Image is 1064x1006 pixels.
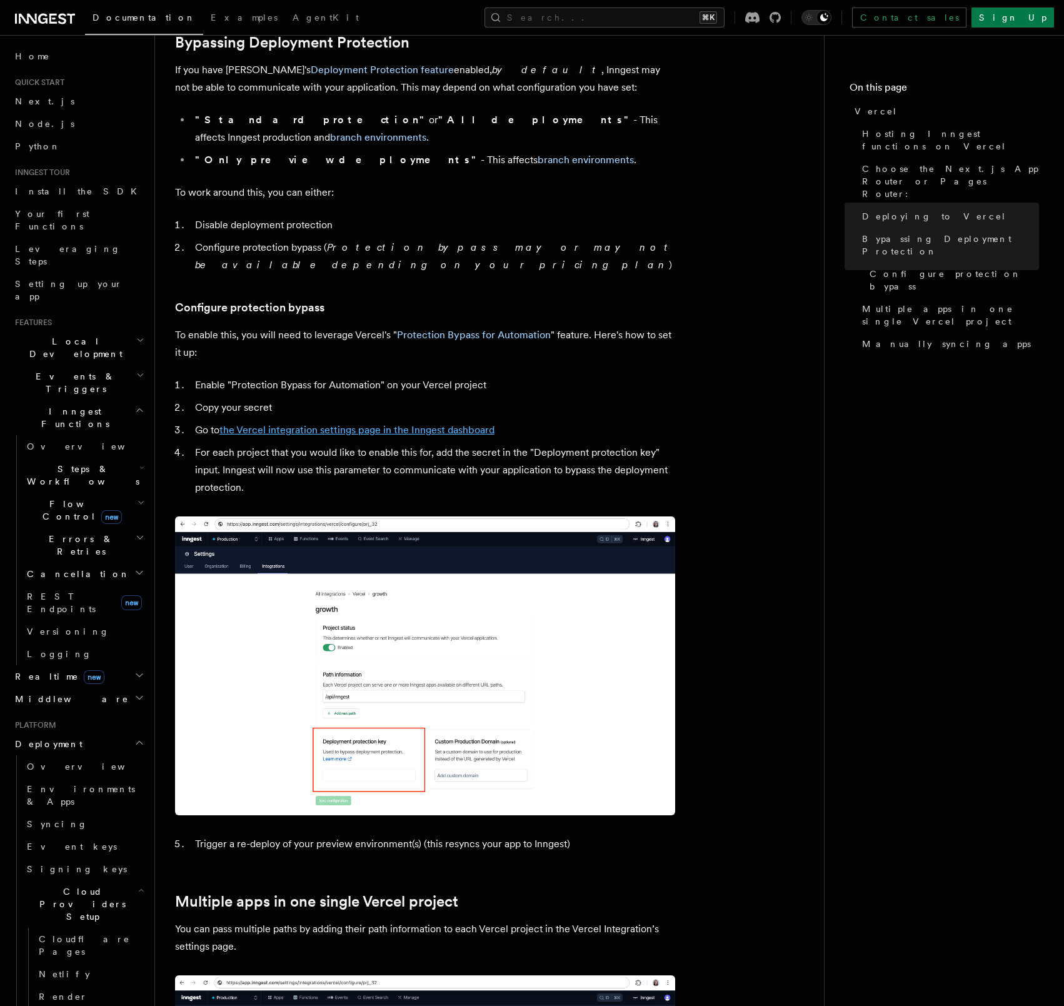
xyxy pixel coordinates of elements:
span: Middleware [10,693,129,705]
a: Node.js [10,113,147,135]
span: Next.js [15,96,74,106]
a: Manually syncing apps [857,333,1039,355]
button: Steps & Workflows [22,458,147,493]
li: - This affects . [191,151,675,169]
span: Your first Functions [15,209,89,231]
p: If you have [PERSON_NAME]'s enabled, , Inngest may not be able to communicate with your applicati... [175,61,675,96]
span: Documentation [93,13,196,23]
button: Cancellation [22,563,147,585]
span: Python [15,141,61,151]
p: To enable this, you will need to leverage Vercel's " " feature. Here's how to set it up: [175,326,675,361]
li: For each project that you would like to enable this for, add the secret in the "Deployment protec... [191,444,675,496]
button: Deployment [10,733,147,755]
a: Deployment Protection feature [311,64,454,76]
span: Versioning [27,626,109,636]
span: new [121,595,142,610]
a: Multiple apps in one single Vercel project [175,893,458,910]
img: A Vercel protection bypass secret added in the Inngest dashboard [175,516,675,815]
a: Netlify [34,963,147,985]
button: Cloud Providers Setup [22,880,147,928]
span: Netlify [39,969,90,979]
a: Bypassing Deployment Protection [857,228,1039,263]
p: To work around this, you can either: [175,184,675,201]
em: by default [492,64,601,76]
span: Cloud Providers Setup [22,885,138,923]
a: the Vercel integration settings page in the Inngest dashboard [219,424,494,436]
span: Events & Triggers [10,370,136,395]
a: Signing keys [22,858,147,880]
strong: "Only preview deployments" [195,154,481,166]
a: Versioning [22,620,147,643]
span: Cloudflare Pages [39,934,130,957]
a: Python [10,135,147,158]
span: Cancellation [22,568,130,580]
a: Examples [203,4,285,34]
a: Configure protection bypass [175,299,324,316]
a: branch environments [330,131,426,143]
button: Toggle dark mode [801,10,831,25]
span: Platform [10,720,56,730]
span: Setting up your app [15,279,123,301]
span: Render [39,992,88,1002]
span: Bypassing Deployment Protection [862,233,1039,258]
a: Your first Functions [10,203,147,238]
span: Quick start [10,78,64,88]
li: Trigger a re-deploy of your preview environment(s) (this resyncs your app to Inngest) [191,835,675,853]
a: Syncing [22,813,147,835]
button: Realtimenew [10,665,147,688]
a: Choose the Next.js App Router or Pages Router: [857,158,1039,205]
button: Search...⌘K [484,8,725,28]
button: Events & Triggers [10,365,147,400]
strong: "Standard protection" [195,114,429,126]
a: Deploying to Vercel [857,205,1039,228]
a: Configure protection bypass [865,263,1039,298]
li: Disable deployment protection [191,216,675,234]
button: Flow Controlnew [22,493,147,528]
span: Vercel [855,105,898,118]
a: REST Endpointsnew [22,585,147,620]
span: Configure protection bypass [870,268,1039,293]
a: Overview [22,755,147,778]
em: Protection bypass may or may not be available depending on your pricing plan [195,241,673,271]
a: Event keys [22,835,147,858]
span: AgentKit [293,13,359,23]
a: Sign Up [971,8,1054,28]
span: Flow Control [22,498,138,523]
span: Environments & Apps [27,784,135,807]
li: Enable "Protection Bypass for Automation" on your Vercel project [191,376,675,394]
a: Overview [22,435,147,458]
button: Inngest Functions [10,400,147,435]
span: Manually syncing apps [862,338,1031,350]
a: Protection Bypass for Automation [397,329,551,341]
span: Choose the Next.js App Router or Pages Router: [862,163,1039,200]
button: Local Development [10,330,147,365]
span: Install the SDK [15,186,144,196]
a: Hosting Inngest functions on Vercel [857,123,1039,158]
span: Deployment [10,738,83,750]
a: Documentation [85,4,203,35]
span: Steps & Workflows [22,463,139,488]
span: Inngest tour [10,168,70,178]
a: Install the SDK [10,180,147,203]
span: new [84,670,104,684]
span: Node.js [15,119,74,129]
a: Leveraging Steps [10,238,147,273]
span: Realtime [10,670,104,683]
span: Examples [211,13,278,23]
kbd: ⌘K [700,11,717,24]
a: Vercel [850,100,1039,123]
li: Copy your secret [191,399,675,416]
div: Inngest Functions [10,435,147,665]
span: Overview [27,441,156,451]
span: Local Development [10,335,136,360]
span: new [101,510,122,524]
span: Multiple apps in one single Vercel project [862,303,1039,328]
a: Environments & Apps [22,778,147,813]
span: REST Endpoints [27,591,96,614]
span: Signing keys [27,864,127,874]
a: AgentKit [285,4,366,34]
span: Errors & Retries [22,533,136,558]
span: Inngest Functions [10,405,135,430]
span: Home [15,50,50,63]
a: Multiple apps in one single Vercel project [857,298,1039,333]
